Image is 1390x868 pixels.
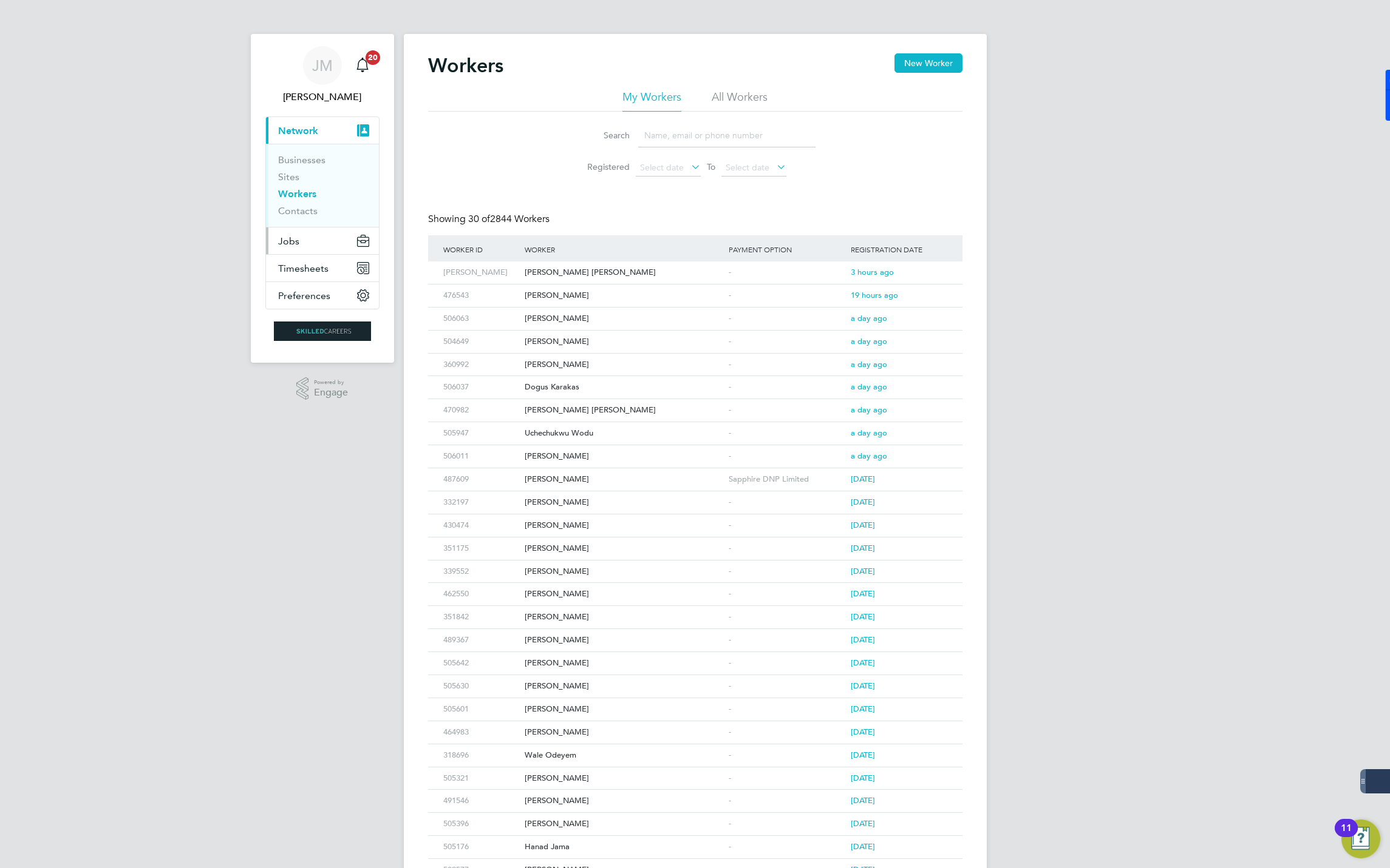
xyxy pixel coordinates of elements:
span: [DATE] [851,520,875,530]
span: To [703,159,719,175]
a: Sites [278,171,299,183]
a: 487609[PERSON_NAME]Sapphire DNP Limited[DATE] [440,468,950,478]
div: - [726,331,848,353]
a: 505642[PERSON_NAME]-[DATE] [440,651,950,662]
div: 332197 [440,491,522,514]
div: - [726,629,848,651]
a: JM[PERSON_NAME] [265,46,380,104]
button: Preferences [266,282,379,309]
label: Registered [575,161,630,172]
span: Jack McMurray [265,90,380,104]
a: 430474[PERSON_NAME]-[DATE] [440,514,950,524]
span: [DATE] [851,773,875,783]
div: 470982 [440,399,522,422]
span: [DATE] [851,611,875,622]
div: - [726,606,848,628]
img: skilledcareers-logo-retina.png [274,321,371,341]
span: [DATE] [851,795,875,806]
div: - [726,445,848,468]
span: [DATE] [851,634,875,645]
a: 332197[PERSON_NAME]-[DATE] [440,491,950,501]
span: [DATE] [851,818,875,829]
a: 505630[PERSON_NAME]-[DATE] [440,675,950,685]
input: Name, email or phone number [638,124,816,147]
div: 504649 [440,331,522,353]
div: [PERSON_NAME] [522,468,726,491]
div: [PERSON_NAME] [522,675,726,698]
a: 505396[PERSON_NAME]-[DATE] [440,812,950,823]
a: 506011[PERSON_NAME]-a day ago [440,445,950,455]
a: 351842[PERSON_NAME]-[DATE] [440,605,950,616]
div: - [726,790,848,812]
div: 430474 [440,514,522,537]
a: [PERSON_NAME][PERSON_NAME] [PERSON_NAME]-3 hours ago [440,261,950,271]
div: - [726,836,848,858]
span: Select date [640,162,684,173]
div: 351842 [440,606,522,628]
span: a day ago [851,382,887,392]
div: 318696 [440,744,522,767]
button: Timesheets [266,255,379,281]
a: 464983[PERSON_NAME]-[DATE] [440,721,950,731]
div: 487609 [440,468,522,491]
span: Powered by [314,377,348,388]
span: 2844 Workers [468,213,550,225]
div: 360992 [440,354,522,376]
div: 506037 [440,376,522,399]
li: All Workers [712,90,768,112]
span: [DATE] [851,543,875,553]
a: Workers [278,188,316,200]
div: - [726,560,848,583]
a: 505321[PERSON_NAME]-[DATE] [440,767,950,777]
div: [PERSON_NAME] [440,261,522,284]
a: Powered byEngage [296,377,348,400]
span: Timesheets [278,263,329,274]
div: Dogus Karakas [522,376,726,399]
div: [PERSON_NAME] [522,698,726,721]
div: Network [266,144,379,227]
div: - [726,261,848,284]
div: 505321 [440,767,522,790]
div: [PERSON_NAME] [522,491,726,514]
span: a day ago [851,405,887,415]
div: [PERSON_NAME] [PERSON_NAME] [522,399,726,422]
span: Select date [726,162,769,173]
a: 489367[PERSON_NAME]-[DATE] [440,628,950,639]
a: 505601[PERSON_NAME]-[DATE] [440,698,950,708]
div: Payment Option [726,235,848,263]
span: [DATE] [851,750,875,760]
div: - [726,767,848,790]
div: [PERSON_NAME] [522,514,726,537]
div: [PERSON_NAME] [522,767,726,790]
span: 30 of [468,213,490,225]
div: 506063 [440,308,522,330]
a: 505176Hanad Jama-[DATE] [440,835,950,846]
a: 351175[PERSON_NAME]-[DATE] [440,537,950,547]
div: - [726,354,848,376]
div: Sapphire DNP Limited [726,468,848,491]
div: 489367 [440,629,522,651]
a: 20 [350,46,375,85]
div: 505601 [440,698,522,721]
div: - [726,514,848,537]
div: 462550 [440,583,522,605]
div: 476543 [440,284,522,307]
span: [DATE] [851,727,875,737]
li: My Workers [622,90,681,112]
div: [PERSON_NAME] [522,813,726,835]
span: Engage [314,388,348,398]
a: 504649[PERSON_NAME]-a day ago [440,330,950,340]
div: 491546 [440,790,522,812]
a: 360992[PERSON_NAME]-a day ago [440,353,950,363]
div: [PERSON_NAME] [522,790,726,812]
a: 491546[PERSON_NAME]-[DATE] [440,789,950,799]
div: - [726,537,848,560]
div: Showing [428,213,552,226]
a: 506063[PERSON_NAME]-a day ago [440,307,950,317]
div: 11 [1341,828,1352,844]
div: [PERSON_NAME] [522,629,726,651]
div: - [726,422,848,445]
span: [DATE] [851,841,875,852]
div: 505642 [440,652,522,675]
span: Jobs [278,235,299,247]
